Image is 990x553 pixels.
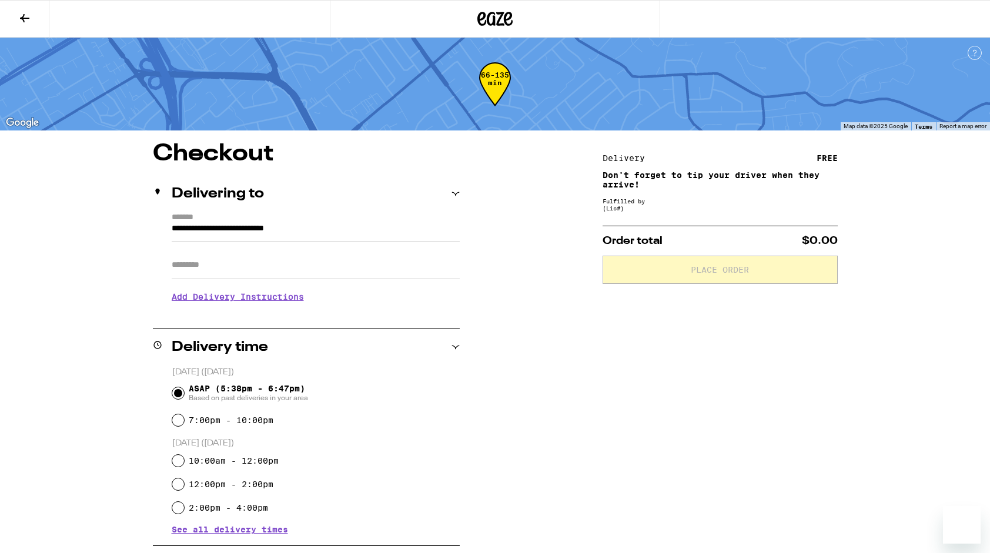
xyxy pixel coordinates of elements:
h2: Delivering to [172,187,264,201]
span: $0.00 [802,236,838,246]
h1: Checkout [153,142,460,166]
div: Fulfilled by (Lic# ) [603,197,838,212]
label: 7:00pm - 10:00pm [189,415,273,425]
button: See all delivery times [172,525,288,534]
div: 66-135 min [479,71,511,115]
label: 10:00am - 12:00pm [189,456,279,465]
iframe: Button to launch messaging window [943,506,981,544]
p: We'll contact you at [PHONE_NUMBER] when we arrive [172,310,460,320]
h3: Add Delivery Instructions [172,283,460,310]
label: 12:00pm - 2:00pm [189,480,273,489]
span: ASAP (5:38pm - 6:47pm) [189,384,308,403]
a: Report a map error [939,123,986,129]
label: 2:00pm - 4:00pm [189,503,268,512]
a: Terms [915,123,932,130]
p: [DATE] ([DATE]) [172,438,460,449]
div: Delivery [603,154,653,162]
h2: Delivery time [172,340,268,354]
a: Open this area in Google Maps (opens a new window) [3,115,42,130]
img: Google [3,115,42,130]
span: Map data ©2025 Google [844,123,908,129]
span: Place Order [691,266,749,274]
p: Don't forget to tip your driver when they arrive! [603,170,838,189]
button: Place Order [603,256,838,284]
span: Based on past deliveries in your area [189,393,308,403]
p: [DATE] ([DATE]) [172,367,460,378]
div: FREE [817,154,838,162]
span: Order total [603,236,663,246]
